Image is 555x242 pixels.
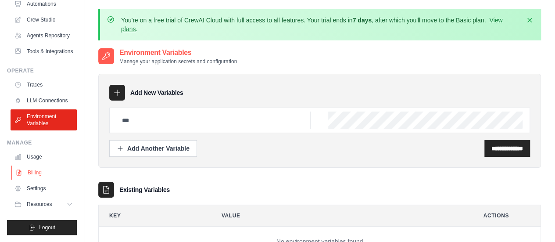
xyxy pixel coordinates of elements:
[119,185,170,194] h3: Existing Variables
[11,94,77,108] a: LLM Connections
[473,205,541,226] th: Actions
[7,67,77,74] div: Operate
[352,17,372,24] strong: 7 days
[99,205,204,226] th: Key
[7,139,77,146] div: Manage
[11,29,77,43] a: Agents Repository
[11,78,77,92] a: Traces
[11,166,78,180] a: Billing
[121,16,520,33] p: You're on a free trial of CrewAI Cloud with full access to all features. Your trial ends in , aft...
[119,58,237,65] p: Manage your application secrets and configuration
[117,144,190,153] div: Add Another Variable
[11,181,77,195] a: Settings
[130,88,183,97] h3: Add New Variables
[119,47,237,58] h2: Environment Variables
[27,201,52,208] span: Resources
[11,13,77,27] a: Crew Studio
[11,150,77,164] a: Usage
[11,197,77,211] button: Resources
[7,220,77,235] button: Logout
[109,140,197,157] button: Add Another Variable
[11,109,77,130] a: Environment Variables
[211,205,466,226] th: Value
[11,44,77,58] a: Tools & Integrations
[39,224,55,231] span: Logout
